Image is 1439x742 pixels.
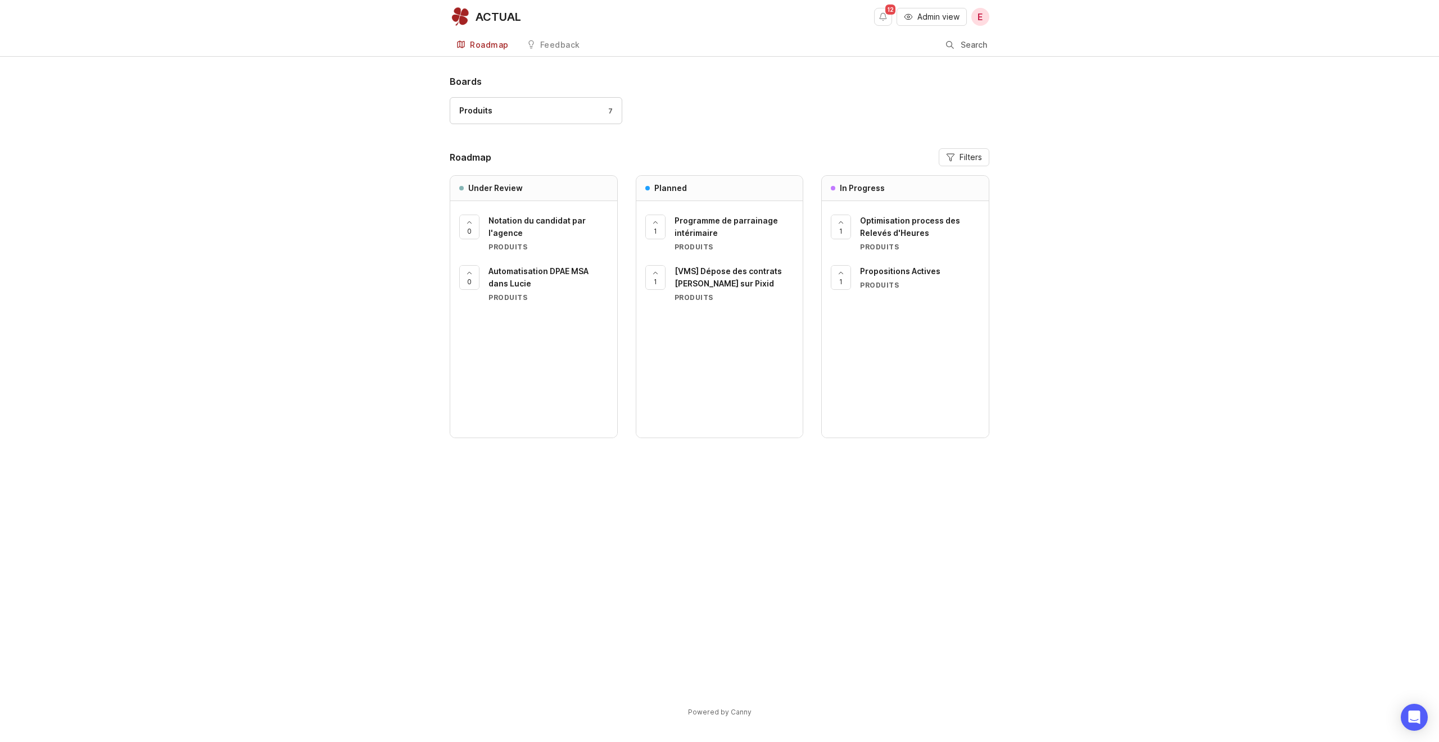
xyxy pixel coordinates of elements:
button: 1 [645,265,666,290]
span: Propositions Actives [860,266,940,276]
a: Feedback [520,34,587,57]
div: Feedback [540,41,580,49]
div: Produits [860,280,980,290]
span: Optimisation process des Relevés d'Heures [860,216,960,238]
h3: In Progress [840,183,885,194]
button: 1 [831,265,851,290]
img: ACTUAL logo [450,7,470,27]
button: Filters [939,148,989,166]
button: 0 [459,215,479,239]
span: Programme de parrainage intérimaire [675,216,778,238]
div: Produits [488,242,608,252]
div: 7 [603,106,613,116]
button: Admin view [897,8,967,26]
span: Admin view [917,11,960,22]
button: 1 [645,215,666,239]
h3: Under Review [468,183,523,194]
span: Filters [960,152,982,163]
h2: Roadmap [450,151,491,164]
a: Notation du candidat par l'agenceProduits [488,215,608,252]
div: Open Intercom Messenger [1401,704,1428,731]
a: Programme de parrainage intérimaireProduits [675,215,794,252]
a: [VMS] Dépose des contrats [PERSON_NAME] sur PixidProduits [675,265,794,302]
div: Produits [459,104,492,117]
a: Propositions ActivesProduits [860,265,980,290]
span: 1 [839,277,843,286]
button: E [971,8,989,26]
span: 1 [654,277,657,286]
button: 1 [831,215,851,239]
a: Powered by Canny [686,705,753,718]
span: 1 [839,226,843,236]
div: Produits [488,293,608,302]
div: Produits [675,242,794,252]
button: 0 [459,265,479,290]
div: ACTUAL [476,11,521,22]
div: Roadmap [470,41,509,49]
span: Notation du candidat par l'agence [488,216,586,238]
a: Produits7 [450,97,622,124]
span: 12 [885,4,895,15]
h1: Boards [450,75,989,88]
a: Optimisation process des Relevés d'HeuresProduits [860,215,980,252]
span: Automatisation DPAE MSA dans Lucie [488,266,589,288]
span: E [978,10,983,24]
a: Roadmap [450,34,515,57]
span: 0 [467,277,472,286]
span: 0 [467,226,472,236]
button: Notifications [874,8,892,26]
span: 1 [654,226,657,236]
div: Produits [675,293,794,302]
h3: Planned [654,183,687,194]
span: [VMS] Dépose des contrats [PERSON_NAME] sur Pixid [675,266,782,288]
div: Produits [860,242,980,252]
a: Automatisation DPAE MSA dans LucieProduits [488,265,608,302]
